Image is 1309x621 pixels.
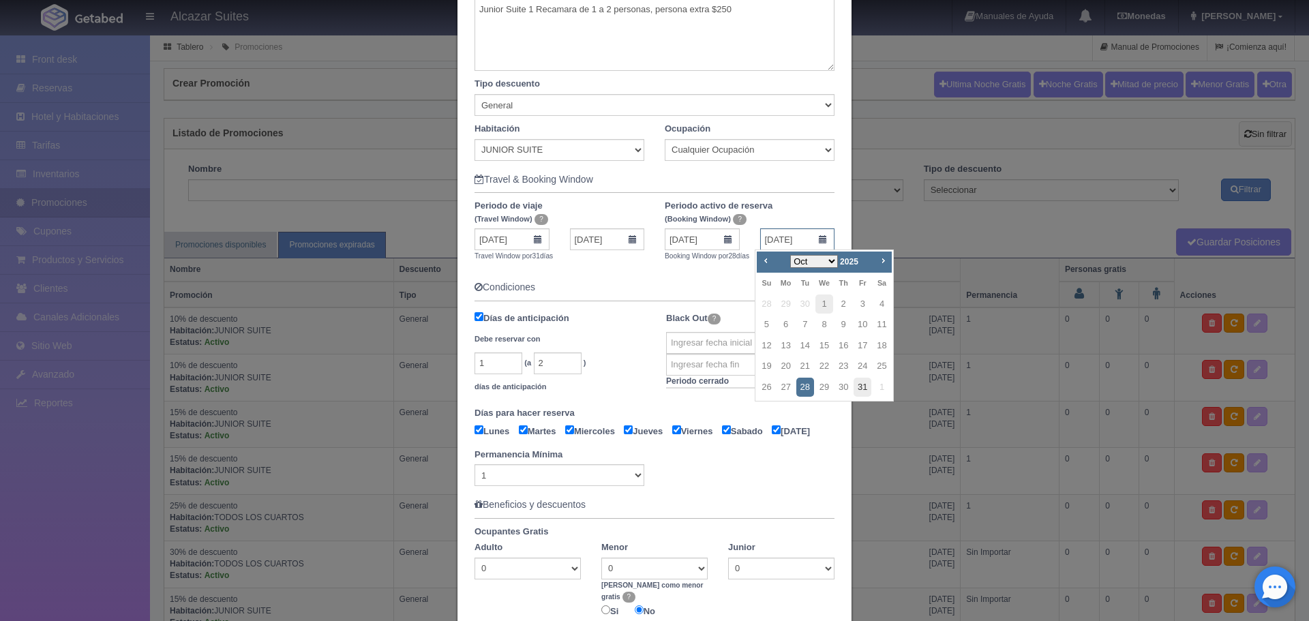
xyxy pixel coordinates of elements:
[475,500,834,510] h5: Beneficios y descuentos
[519,423,563,438] label: Martes
[672,423,720,438] label: Viernes
[873,315,890,335] a: 11
[621,603,655,618] label: No
[475,449,562,461] label: Permanencia Mínima
[475,123,520,136] label: Habitación
[464,526,845,539] label: Ocupantes Gratis
[815,315,833,335] a: 8
[839,279,848,287] span: Thursday
[475,312,483,321] input: Días de anticipación Debe reservar con
[834,357,852,376] a: 23
[624,425,633,434] input: Jueves
[834,378,852,397] a: 30
[777,315,795,335] a: 6
[777,336,795,356] a: 13
[877,279,886,287] span: Saturday
[815,378,833,397] a: 29
[475,382,547,391] small: días de anticipación
[777,378,795,397] a: 27
[624,423,669,438] label: Jueves
[654,200,845,225] label: Periodo activo de reserva
[601,541,628,554] label: Menor
[834,336,852,356] a: 16
[796,294,814,314] span: 30
[796,315,814,335] a: 7
[475,335,540,343] small: Debe reservar con
[475,282,834,292] h5: Condiciones
[840,257,858,267] span: 2025
[464,407,845,420] label: Días para hacer reserva
[475,308,569,349] label: Días de anticipación
[475,175,834,185] h5: Travel & Booking Window
[733,214,747,225] span: ?
[475,252,553,260] small: Travel Window por días
[760,228,835,250] input: Fecha final
[875,253,890,268] a: Next
[464,78,845,91] label: Tipo descuento
[665,228,740,250] input: Fecha inicial
[873,378,890,397] span: 1
[757,357,775,376] a: 19
[854,357,871,376] a: 24
[524,359,531,367] small: (a
[622,592,636,603] span: ?
[728,252,736,260] span: 28
[781,279,792,287] span: Monday
[854,294,871,314] a: 3
[601,603,618,618] label: Si
[475,425,483,434] input: Lunes
[584,359,586,367] small: )
[815,294,833,314] a: 1
[475,215,532,223] small: (Travel Window)
[722,425,731,434] input: Sabado
[601,581,703,601] b: [PERSON_NAME] como menor gratis
[757,378,775,397] a: 26
[757,336,775,356] a: 12
[665,123,710,136] label: Ocupación
[777,357,795,376] a: 20
[854,378,871,397] a: 31
[519,425,528,434] input: Martes
[854,315,871,335] a: 10
[819,279,830,287] span: Wednesday
[475,228,550,250] input: Fecha inicial
[796,357,814,376] a: 21
[672,425,681,434] input: Viernes
[532,252,540,260] span: 31
[565,423,622,438] label: Miercoles
[801,279,809,287] span: Tuesday
[762,279,772,287] span: Sunday
[859,279,867,287] span: Friday
[873,336,890,356] a: 18
[708,314,721,324] span: ?
[772,423,817,438] label: [DATE]
[635,605,644,614] input: No
[570,228,645,250] input: Fecha final
[757,294,775,314] span: 28
[666,308,721,329] label: Black Out
[601,605,610,614] input: Si
[565,425,574,434] input: Miercoles
[757,315,775,335] a: 5
[777,294,795,314] span: 29
[475,541,502,554] label: Adulto
[464,200,654,225] label: Periodo de viaje
[728,541,755,554] label: Junior
[772,425,781,434] input: [DATE]
[854,336,871,356] a: 17
[815,336,833,356] a: 15
[758,253,773,268] a: Prev
[722,423,770,438] label: Sabado
[666,354,809,376] input: Ingresar fecha fin
[475,423,516,438] label: Lunes
[834,315,852,335] a: 9
[873,294,890,314] a: 4
[760,255,771,266] span: Prev
[815,357,833,376] a: 22
[834,294,852,314] a: 2
[666,376,845,388] th: Periodo cerrado
[877,255,888,266] span: Next
[873,357,890,376] a: 25
[665,252,749,260] small: Booking Window por días
[796,336,814,356] a: 14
